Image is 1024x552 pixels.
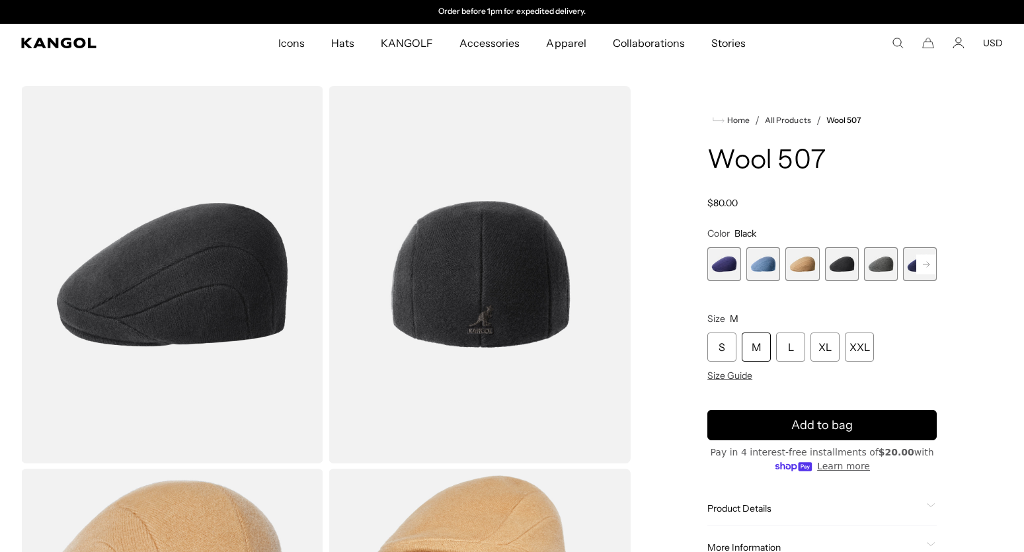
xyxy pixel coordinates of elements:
span: Collaborations [613,24,685,62]
div: 2 of 2 [376,7,649,17]
label: Denim Blue [746,247,780,281]
span: Icons [278,24,305,62]
div: XL [810,333,840,362]
span: M [730,313,738,325]
span: Stories [711,24,746,62]
div: XXL [845,333,874,362]
button: Add to bag [707,410,937,440]
div: 5 of 7 [864,247,898,281]
a: KANGOLF [368,24,446,62]
span: Accessories [459,24,520,62]
img: color-black [21,86,323,463]
a: Accessories [446,24,533,62]
a: Stories [698,24,759,62]
a: Collaborations [600,24,698,62]
span: $80.00 [707,197,738,209]
p: Order before 1pm for expedited delivery. [438,7,586,17]
div: Announcement [376,7,649,17]
label: Camel [785,247,819,281]
a: Icons [265,24,318,62]
h1: Wool 507 [707,147,937,176]
span: KANGOLF [381,24,433,62]
li: / [811,112,821,128]
a: Hats [318,24,368,62]
span: Apparel [546,24,586,62]
span: Home [725,116,750,125]
img: color-black [329,86,631,463]
div: 1 of 7 [707,247,741,281]
div: S [707,333,736,362]
nav: breadcrumbs [707,112,937,128]
a: Apparel [533,24,599,62]
span: Size [707,313,725,325]
a: Account [953,37,965,49]
div: 2 of 7 [746,247,780,281]
button: USD [983,37,1003,49]
a: Home [713,114,750,126]
div: 4 of 7 [825,247,859,281]
label: Hazy Indigo [707,247,741,281]
label: Dark Flannel [864,247,898,281]
slideshow-component: Announcement bar [376,7,649,17]
span: Size Guide [707,370,752,381]
button: Cart [922,37,934,49]
label: Navy [903,247,937,281]
li: / [750,112,760,128]
a: Kangol [21,38,184,48]
span: Color [707,227,730,239]
span: Hats [331,24,354,62]
div: 6 of 7 [903,247,937,281]
summary: Search here [892,37,904,49]
div: 3 of 7 [785,247,819,281]
span: Black [734,227,756,239]
span: Add to bag [791,416,853,434]
label: Black [825,247,859,281]
div: M [742,333,771,362]
span: Product Details [707,502,921,514]
a: All Products [765,116,810,125]
a: Wool 507 [826,116,861,125]
div: L [776,333,805,362]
